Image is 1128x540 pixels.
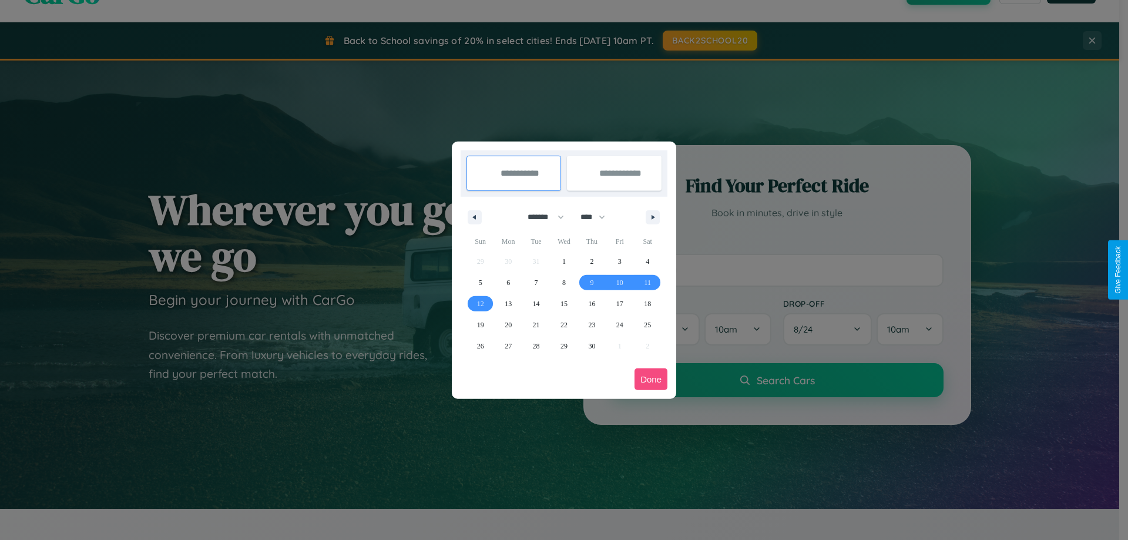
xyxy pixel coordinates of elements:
[522,336,550,357] button: 28
[466,314,494,336] button: 19
[494,272,522,293] button: 6
[644,293,651,314] span: 18
[616,314,623,336] span: 24
[533,314,540,336] span: 21
[505,314,512,336] span: 20
[550,272,578,293] button: 8
[560,314,568,336] span: 22
[494,314,522,336] button: 20
[494,336,522,357] button: 27
[550,293,578,314] button: 15
[578,293,606,314] button: 16
[590,251,593,272] span: 2
[477,336,484,357] span: 26
[578,336,606,357] button: 30
[560,293,568,314] span: 15
[588,336,595,357] span: 30
[550,314,578,336] button: 22
[466,232,494,251] span: Sun
[522,314,550,336] button: 21
[505,293,512,314] span: 13
[1114,246,1122,294] div: Give Feedback
[533,336,540,357] span: 28
[494,293,522,314] button: 13
[606,293,633,314] button: 17
[466,293,494,314] button: 12
[606,251,633,272] button: 3
[578,232,606,251] span: Thu
[562,272,566,293] span: 8
[535,272,538,293] span: 7
[522,293,550,314] button: 14
[606,232,633,251] span: Fri
[466,272,494,293] button: 5
[550,251,578,272] button: 1
[550,232,578,251] span: Wed
[634,293,662,314] button: 18
[578,251,606,272] button: 2
[506,272,510,293] span: 6
[578,314,606,336] button: 23
[634,232,662,251] span: Sat
[533,293,540,314] span: 14
[606,314,633,336] button: 24
[505,336,512,357] span: 27
[550,336,578,357] button: 29
[634,314,662,336] button: 25
[560,336,568,357] span: 29
[644,272,651,293] span: 11
[479,272,482,293] span: 5
[477,314,484,336] span: 19
[618,251,622,272] span: 3
[522,272,550,293] button: 7
[522,232,550,251] span: Tue
[634,251,662,272] button: 4
[477,293,484,314] span: 12
[494,232,522,251] span: Mon
[616,293,623,314] span: 17
[590,272,593,293] span: 9
[562,251,566,272] span: 1
[616,272,623,293] span: 10
[644,314,651,336] span: 25
[606,272,633,293] button: 10
[588,314,595,336] span: 23
[634,272,662,293] button: 11
[466,336,494,357] button: 26
[578,272,606,293] button: 9
[634,368,667,390] button: Done
[646,251,649,272] span: 4
[588,293,595,314] span: 16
